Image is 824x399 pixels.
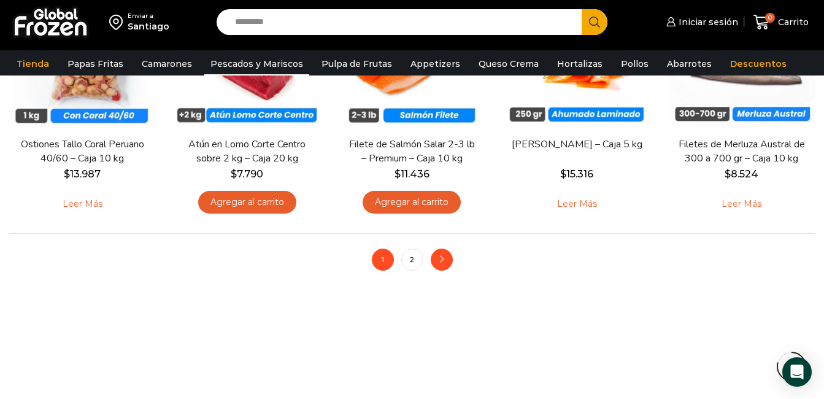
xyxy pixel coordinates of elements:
[560,168,566,180] span: $
[231,168,237,180] span: $
[724,52,793,76] a: Descuentos
[676,138,807,166] a: Filetes de Merluza Austral de 300 a 700 gr – Caja 10 kg
[136,52,198,76] a: Camarones
[775,16,809,28] span: Carrito
[44,191,121,217] a: Leé más sobre “Ostiones Tallo Coral Peruano 40/60 - Caja 10 kg”
[511,138,643,152] a: [PERSON_NAME] – Caja 5 kg
[725,168,758,180] bdi: 8.524
[315,52,398,76] a: Pulpa de Frutas
[17,138,148,166] a: Ostiones Tallo Coral Peruano 40/60 – Caja 10 kg
[725,168,731,180] span: $
[782,357,812,387] div: Open Intercom Messenger
[346,138,478,166] a: Filete de Salmón Salar 2-3 lb – Premium – Caja 10 kg
[538,191,616,217] a: Leé más sobre “Salmón Ahumado Laminado - Caja 5 kg”
[395,168,429,180] bdi: 11.436
[109,12,128,33] img: address-field-icon.svg
[64,168,70,180] span: $
[582,9,607,35] button: Search button
[615,52,655,76] a: Pollos
[401,249,423,271] a: 2
[750,8,812,37] a: 0 Carrito
[363,191,461,214] a: Agregar al carrito: “Filete de Salmón Salar 2-3 lb - Premium - Caja 10 kg”
[472,52,545,76] a: Queso Crema
[128,20,169,33] div: Santiago
[676,16,738,28] span: Iniciar sesión
[204,52,309,76] a: Pescados y Mariscos
[10,52,55,76] a: Tienda
[61,52,129,76] a: Papas Fritas
[703,191,780,217] a: Leé más sobre “Filetes de Merluza Austral de 300 a 700 gr - Caja 10 kg”
[64,168,101,180] bdi: 13.987
[663,10,738,34] a: Iniciar sesión
[404,52,466,76] a: Appetizers
[198,191,296,214] a: Agregar al carrito: “Atún en Lomo Corte Centro sobre 2 kg - Caja 20 kg”
[765,13,775,23] span: 0
[128,12,169,20] div: Enviar a
[560,168,593,180] bdi: 15.316
[182,138,314,166] a: Atún en Lomo Corte Centro sobre 2 kg – Caja 20 kg
[231,168,263,180] bdi: 7.790
[395,168,401,180] span: $
[372,249,394,271] span: 1
[551,52,609,76] a: Hortalizas
[661,52,718,76] a: Abarrotes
